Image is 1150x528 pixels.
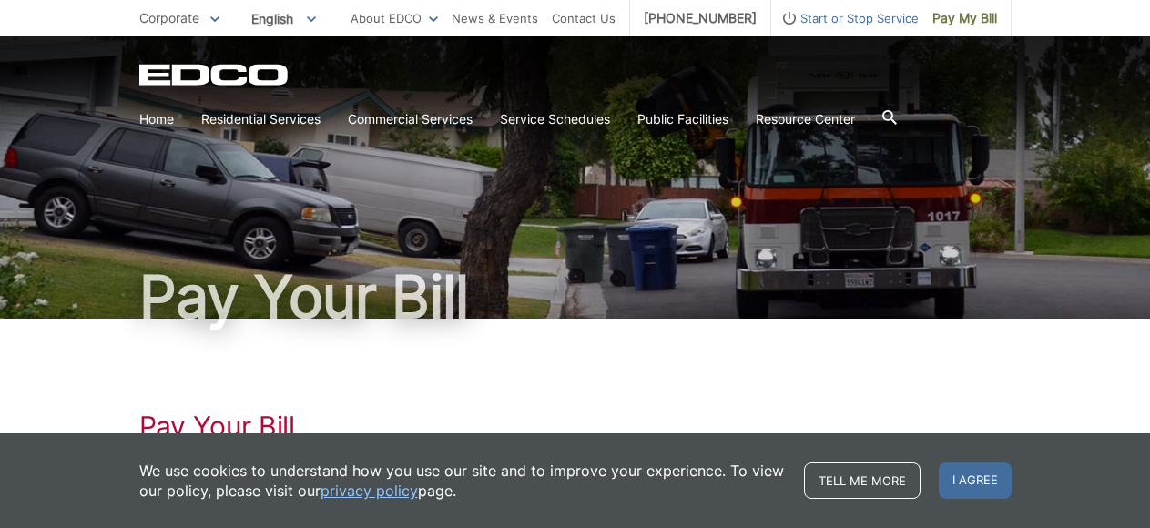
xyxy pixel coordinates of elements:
[637,109,728,129] a: Public Facilities
[139,268,1012,326] h1: Pay Your Bill
[552,8,616,28] a: Contact Us
[804,462,921,499] a: Tell me more
[139,10,199,25] span: Corporate
[139,410,1012,442] h1: Pay Your Bill
[932,8,997,28] span: Pay My Bill
[348,109,473,129] a: Commercial Services
[238,4,330,34] span: English
[321,481,418,501] a: privacy policy
[139,109,174,129] a: Home
[139,461,786,501] p: We use cookies to understand how you use our site and to improve your experience. To view our pol...
[939,462,1012,499] span: I agree
[500,109,610,129] a: Service Schedules
[139,64,290,86] a: EDCD logo. Return to the homepage.
[351,8,438,28] a: About EDCO
[756,109,855,129] a: Resource Center
[201,109,321,129] a: Residential Services
[452,8,538,28] a: News & Events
